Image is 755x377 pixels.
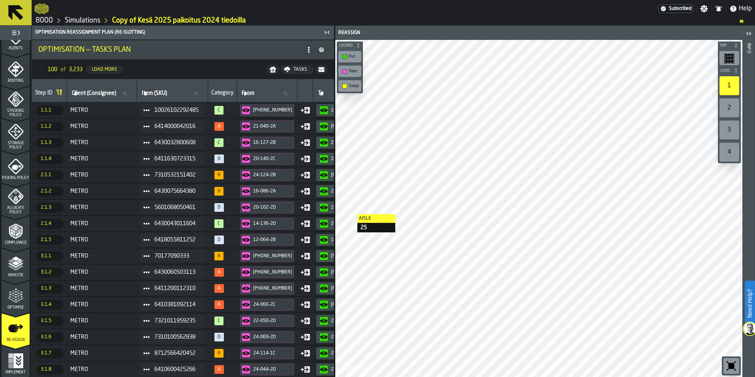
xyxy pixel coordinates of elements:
[2,109,30,117] span: Stacking Policy
[316,202,374,213] button: button-16-086-2A
[331,107,370,113] div: 16-101-2B
[140,89,205,99] input: label
[331,237,370,243] div: 14-136-2D
[337,360,381,375] a: logo-header
[300,106,310,115] div: Move Type: Put in
[154,221,199,227] span: 6430043011604
[2,338,30,342] span: Re-assign
[338,43,354,48] span: Legend
[743,27,754,41] label: button-toggle-Open
[300,365,310,374] div: Move Type: Put in
[154,237,199,243] span: 6418055811252
[253,334,292,340] div: 24-069-2D
[240,331,294,343] button: button-24-069-2D
[316,218,374,230] button: button-20-102-2D
[240,283,294,294] button: button-20-125-01
[70,156,134,162] span: METRO
[36,251,63,261] span: 3.1.1
[746,41,751,375] div: Info
[154,188,199,194] span: 6430075664380
[240,315,294,327] button: button-22-050-2D
[70,204,134,211] span: METRO
[253,318,292,324] div: 22-050-2D
[214,187,223,196] span: 88%
[36,268,63,277] span: 3.1.2
[70,89,133,99] input: label
[337,49,363,64] div: button-toolbar-undefined
[316,185,374,197] button: button-24-124-2B
[36,170,63,180] span: 2.1.1
[2,281,30,312] li: menu Optimise
[242,90,254,96] span: label
[240,234,294,246] button: button-12-064-2B
[316,283,374,294] button: button-21-069-01
[267,65,279,74] button: button-
[300,170,310,180] div: Move Type: Put in
[726,4,755,13] label: button-toggle-Help
[240,104,294,116] button: button-16-117-01
[316,315,374,327] button: button-24-066-2C
[2,241,30,245] span: Compliance
[70,188,134,194] span: METRO
[214,155,224,163] span: N/A
[253,172,292,178] div: 24-124-2B
[211,90,233,98] div: Category
[70,139,134,146] span: METRO
[331,221,370,226] div: 20-102-2D
[331,188,370,194] div: 24-124-2B
[36,300,63,309] span: 3.1.4
[214,300,224,309] span: 53%
[240,347,294,359] button: button-24-114-1C
[253,253,292,259] div: [PHONE_NUMBER]
[2,46,30,51] span: Agents
[712,5,726,13] label: button-toggle-Notifications
[214,219,223,228] span: 99%
[340,82,360,90] div: Swap
[331,140,370,145] div: 21-040-2A
[2,370,30,375] span: Implement
[253,270,292,275] div: [PHONE_NUMBER]
[154,350,199,356] span: 8712566420452
[253,205,292,210] div: 20-102-2D
[316,250,374,262] button: button-22-108-01
[2,183,30,215] li: menu Allocate Policy
[36,284,63,293] span: 3.1.3
[718,119,741,141] div: button-toolbar-undefined
[240,169,294,181] button: button-24-124-2B
[154,253,199,259] span: 70177090333
[658,4,693,13] a: link-to-/wh/i/b2e041e4-2753-4086-a82a-958e8abdd2c7/settings/billing
[70,269,134,275] span: METRO
[240,153,294,165] button: button-20-140-2C
[154,334,199,340] span: 7310100562838
[154,107,199,113] span: 10026102292485
[214,365,224,374] span: 80%
[331,172,370,178] div: [PHONE_NUMBER]
[300,316,310,326] div: Move Type: Put in
[331,205,370,210] div: 16-086-2A
[719,43,732,48] span: Bay
[36,349,63,358] span: 3.1.7
[142,90,167,96] span: label
[36,219,63,228] span: 2.1.4
[240,218,294,230] button: button-14-136-2D
[315,65,328,74] button: button-
[331,318,370,324] div: 24-066-2C
[253,286,292,291] div: [PHONE_NUMBER]
[300,235,310,245] div: Move Type: Put in
[316,331,374,343] button: button-22-050-2D
[36,316,63,326] span: 3.1.5
[722,356,741,375] div: button-toolbar-undefined
[2,27,30,38] label: button-toggle-Toggle Full Menu
[70,237,134,243] span: METRO
[253,302,292,307] div: 24-066-2C
[240,299,294,311] button: button-24-066-2C
[70,366,134,373] span: METRO
[70,334,134,340] span: METRO
[300,300,310,309] div: Move Type: Put in
[340,67,360,75] div: Take
[214,268,224,277] span: 52%
[214,236,224,244] span: N/A
[316,347,374,359] button: button-24-069-2D
[746,281,754,326] label: Need Help?
[36,122,63,131] span: 1.1.2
